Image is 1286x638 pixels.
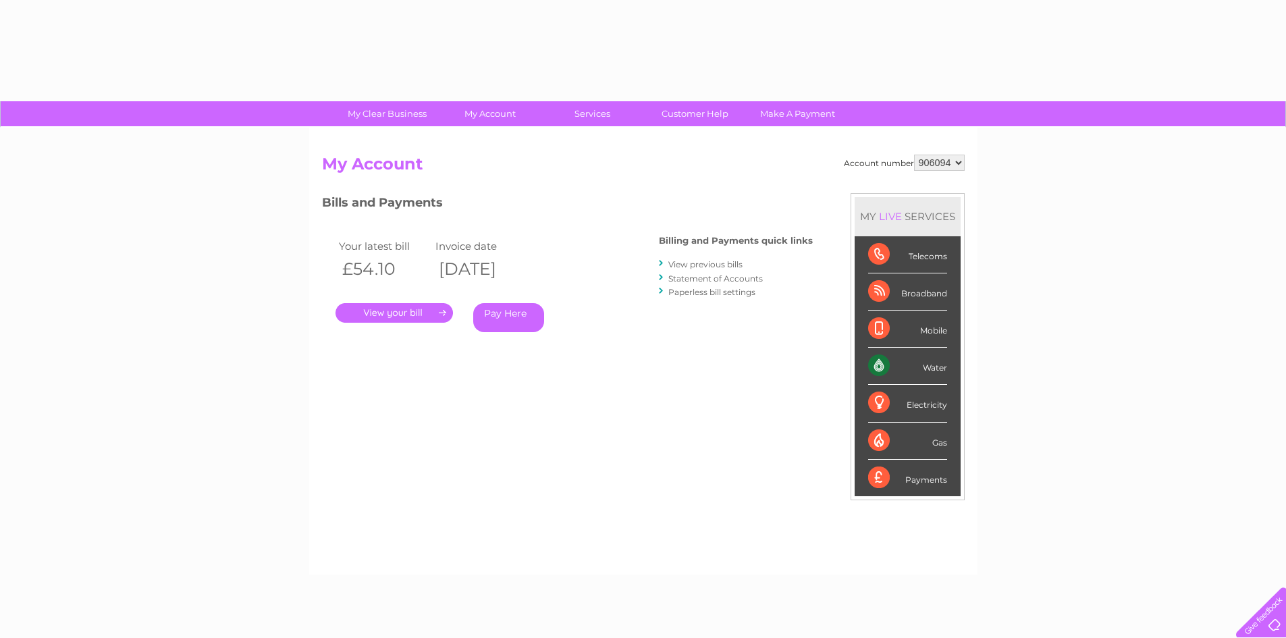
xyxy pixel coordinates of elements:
[473,303,544,332] a: Pay Here
[868,311,947,348] div: Mobile
[868,273,947,311] div: Broadband
[322,155,965,180] h2: My Account
[322,193,813,217] h3: Bills and Payments
[742,101,853,126] a: Make A Payment
[336,303,453,323] a: .
[868,348,947,385] div: Water
[659,236,813,246] h4: Billing and Payments quick links
[432,237,529,255] td: Invoice date
[868,236,947,273] div: Telecoms
[668,273,763,284] a: Statement of Accounts
[537,101,648,126] a: Services
[868,423,947,460] div: Gas
[432,255,529,283] th: [DATE]
[336,237,433,255] td: Your latest bill
[639,101,751,126] a: Customer Help
[668,259,743,269] a: View previous bills
[868,385,947,422] div: Electricity
[876,210,905,223] div: LIVE
[434,101,545,126] a: My Account
[331,101,443,126] a: My Clear Business
[868,460,947,496] div: Payments
[844,155,965,171] div: Account number
[668,287,755,297] a: Paperless bill settings
[855,197,961,236] div: MY SERVICES
[336,255,433,283] th: £54.10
